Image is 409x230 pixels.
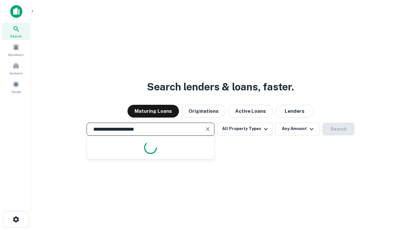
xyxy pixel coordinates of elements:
[217,123,273,135] button: All Property Types
[12,89,21,94] span: Saved
[2,78,30,96] a: Saved
[10,5,22,18] img: capitalize-icon.png
[8,52,24,57] span: Borrowers
[2,41,30,58] a: Borrowers
[10,34,22,39] span: Search
[275,123,320,135] button: Any Amount
[181,105,226,118] button: Originations
[228,105,273,118] button: Active Loans
[275,105,314,118] button: Lenders
[377,179,409,210] iframe: Chat Widget
[2,23,30,40] a: Search
[127,105,179,118] button: Maturing Loans
[2,60,30,77] a: Contacts
[10,71,22,76] span: Contacts
[147,79,294,95] h3: Search lenders & loans, faster.
[203,125,212,134] button: Clear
